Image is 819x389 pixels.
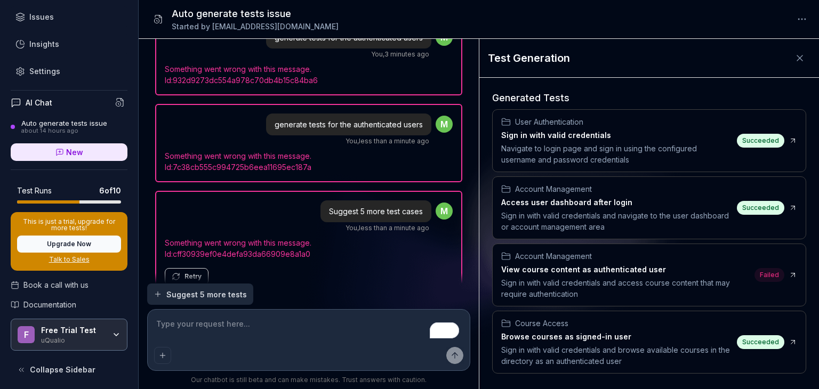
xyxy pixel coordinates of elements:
span: Suggest 5 more test cases [329,207,423,216]
div: Started by [172,21,339,32]
a: Account ManagementAccess user dashboard after loginSign in with valid credentials and navigate to... [492,176,806,239]
span: Something went wrong with this message. Id: cff30939ef0e4defa93da66909e8a1a0 [165,237,453,260]
span: User Authentication [515,116,583,127]
span: Course Access [515,318,568,329]
span: m [436,116,453,133]
h3: Sign in with valid credentials [501,129,733,141]
div: , less than a minute ago [346,223,429,233]
span: Failed [754,268,784,282]
span: You [346,224,357,232]
span: You [371,50,383,58]
button: Upgrade Now [17,236,121,253]
a: Account ManagementView course content as authenticated userSign in with valid credentials and acc... [492,244,806,306]
button: Retry [165,268,208,285]
span: Account Management [515,250,592,262]
span: Suggest 5 more tests [166,289,247,300]
div: Settings [29,66,60,77]
a: New [11,143,127,161]
span: You [346,137,357,145]
span: m [436,202,453,220]
a: Insights [11,34,127,54]
div: about 14 hours ago [21,127,107,135]
span: Collapse Sidebar [30,364,95,375]
div: Sign in with valid credentials and navigate to the user dashboard or account management area [501,210,733,232]
div: Sign in with valid credentials and browse available courses in the directory as an authenticated ... [501,344,733,367]
a: Talk to Sales [17,255,121,264]
button: Suggest 5 more tests [147,283,253,305]
a: User AuthenticationSign in with valid credentialsNavigate to login page and sign in using the con... [492,109,806,172]
h3: View course content as authenticated user [501,264,750,275]
div: Navigate to login page and sign in using the configured username and password credentials [501,143,733,165]
h4: AI Chat [26,97,52,108]
div: , 3 minutes ago [371,50,429,59]
span: Book a call with us [23,279,89,290]
a: Course AccessBrowse courses as signed-in userSign in with valid credentials and browse available ... [492,311,806,374]
span: generate tests for the authenticated users [275,33,423,42]
button: Collapse Sidebar [11,359,127,380]
h1: Auto generate tests issue [172,6,339,21]
button: FFree Trial TestuQualio [11,319,127,351]
h3: Browse courses as signed-in user [501,331,733,342]
a: Issues [11,6,127,27]
span: Succeeded [737,201,784,215]
span: 6 of 10 [99,185,121,196]
p: This is just a trial, upgrade for more tests! [17,218,121,231]
div: uQualio [41,335,105,344]
div: Insights [29,38,59,50]
a: Book a call with us [11,279,127,290]
div: Issues [29,11,54,22]
button: Add attachment [154,347,171,364]
span: Something went wrong with this message. Id: 932d9273dc554a978c70db4b15c84ba6 [165,63,453,86]
div: Free Trial Test [41,326,105,335]
span: Something went wrong with this message. Id: 7c38cb555c994725b6eea11695ec187a [165,150,453,173]
h3: Generated Tests [492,91,806,105]
div: Our chatbot is still beta and can make mistakes. Trust answers with caution. [147,375,470,385]
a: Auto generate tests issueabout 14 hours ago [11,119,127,135]
a: Settings [11,61,127,82]
a: Documentation [11,299,127,310]
span: Documentation [23,299,76,310]
span: Succeeded [737,134,784,148]
span: Succeeded [737,335,784,349]
div: , less than a minute ago [346,136,429,146]
h5: Test Runs [17,186,52,196]
h1: Test Generation [488,50,570,66]
div: Auto generate tests issue [21,119,107,127]
span: Account Management [515,183,592,194]
div: Sign in with valid credentials and access course content that may require authentication [501,277,750,299]
h3: Access user dashboard after login [501,197,733,208]
span: F [18,326,35,343]
span: [EMAIL_ADDRESS][DOMAIN_NAME] [212,22,339,31]
span: New [66,147,83,158]
span: generate tests for the authenticated users [275,120,423,129]
textarea: To enrich screen reader interactions, please activate Accessibility in Grammarly extension settings [154,316,463,343]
